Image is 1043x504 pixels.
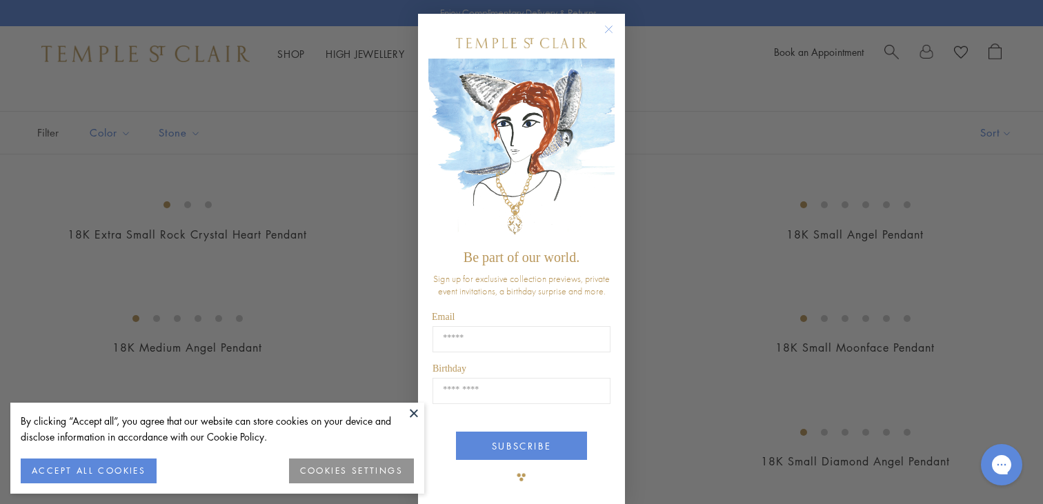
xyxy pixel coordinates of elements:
[428,59,615,243] img: c4a9eb12-d91a-4d4a-8ee0-386386f4f338.jpeg
[456,38,587,48] img: Temple St. Clair
[433,326,610,352] input: Email
[21,413,414,445] div: By clicking “Accept all”, you agree that our website can store cookies on your device and disclos...
[289,458,414,483] button: COOKIES SETTINGS
[974,439,1029,490] iframe: Gorgias live chat messenger
[607,28,624,45] button: Close dialog
[433,363,466,374] span: Birthday
[432,312,455,322] span: Email
[508,463,535,491] img: TSC
[464,250,579,265] span: Be part of our world.
[456,432,587,460] button: SUBSCRIBE
[433,272,610,297] span: Sign up for exclusive collection previews, private event invitations, a birthday surprise and more.
[21,458,157,483] button: ACCEPT ALL COOKIES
